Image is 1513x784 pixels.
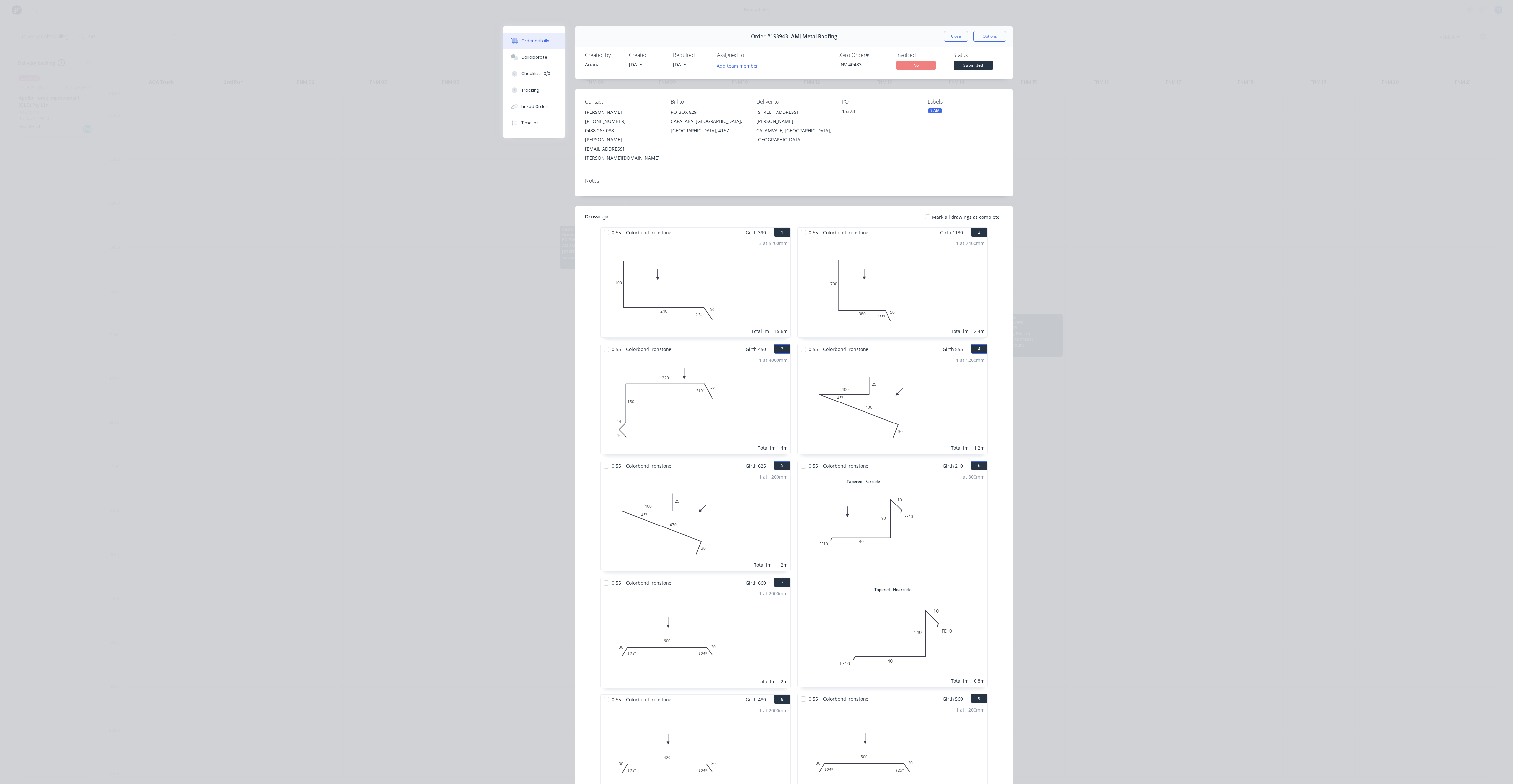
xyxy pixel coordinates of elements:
[974,444,985,451] div: 1.2m
[585,99,660,105] div: Contact
[751,328,769,335] div: Total lm
[601,354,790,454] div: 0161415022050115º1 at 4000mmTotal lm4m
[954,61,993,71] button: Submitted
[746,695,766,704] span: Girth 480
[671,108,746,117] div: PO BOX 829
[624,228,674,237] span: Colorbond Ironstone
[928,108,942,113] div: 7 AM
[503,49,565,66] button: Collaborate
[756,108,832,144] div: [STREET_ADDRESS][PERSON_NAME]CALAMVALE, [GEOGRAPHIC_DATA], [GEOGRAPHIC_DATA],
[759,473,788,480] div: 1 at 1200mm
[928,99,1003,105] div: Labels
[951,444,969,451] div: Total lm
[585,213,608,221] div: Drawings
[842,99,917,105] div: PO
[717,52,783,58] div: Assigned to
[774,578,790,587] button: 7
[624,695,674,704] span: Colorbond Ironstone
[971,694,987,703] button: 9
[609,578,624,588] span: 0.55
[521,104,550,110] div: Linked Orders
[521,38,549,44] div: Order details
[973,31,1006,42] button: Options
[673,61,688,68] span: [DATE]
[774,461,790,470] button: 5
[781,444,788,451] div: 4m
[956,357,985,363] div: 1 at 1200mm
[585,61,621,68] div: Ariana
[951,677,969,684] div: Total lm
[521,71,550,77] div: Checklists 0/0
[746,461,766,471] span: Girth 625
[798,237,987,337] div: 070038050115º1 at 2400mmTotal lm2.4m
[758,678,776,685] div: Total lm
[943,694,963,704] span: Girth 560
[671,117,746,135] div: CAPALABA, [GEOGRAPHIC_DATA], [GEOGRAPHIC_DATA], 4157
[821,344,871,354] span: Colorbond Ironstone
[954,61,993,69] span: Submitted
[609,695,624,704] span: 0.55
[842,108,917,117] div: 15323
[932,214,999,220] span: Mark all drawings as complete
[585,52,621,58] div: Created by
[798,354,987,454] div: 0251004003045º1 at 1200mmTotal lm1.2m
[503,33,565,49] button: Order details
[671,108,746,135] div: PO BOX 829CAPALABA, [GEOGRAPHIC_DATA], [GEOGRAPHIC_DATA], 4157
[746,578,766,588] span: Girth 660
[756,108,832,126] div: [STREET_ADDRESS][PERSON_NAME]
[624,344,674,354] span: Colorbond Ironstone
[629,52,665,58] div: Created
[585,126,660,135] div: 0488 265 088
[629,61,644,68] span: [DATE]
[609,228,624,237] span: 0.55
[777,561,788,568] div: 1.2m
[717,61,762,70] button: Add team member
[806,694,821,704] span: 0.55
[585,108,660,117] div: [PERSON_NAME]
[585,117,660,126] div: [PHONE_NUMBER]
[806,228,821,237] span: 0.55
[759,240,788,247] div: 3 at 5200mm
[671,99,746,105] div: Bill to
[974,677,985,684] div: 0.8m
[951,328,969,335] div: Total lm
[791,33,837,40] span: AMJ Metal Roofing
[959,473,985,480] div: 1 at 800mm
[971,461,987,470] button: 6
[821,461,871,471] span: Colorbond Ironstone
[774,328,788,335] div: 15.6m
[798,471,987,687] div: Tapered - Far side0FE104090FE1010Tapered - Near side0FE1040140FE10101 at 800mmTotal lm0.8m
[821,694,871,704] span: Colorbond Ironstone
[601,237,790,337] div: 010024050115º3 at 5200mmTotal lm15.6m
[601,471,790,571] div: 0251004703045º1 at 1200mmTotal lm1.2m
[624,578,674,588] span: Colorbond Ironstone
[503,115,565,131] button: Timeline
[521,120,539,126] div: Timeline
[759,357,788,363] div: 1 at 4000mm
[943,461,963,471] span: Girth 210
[956,240,985,247] div: 1 at 2400mm
[759,590,788,597] div: 1 at 2000mm
[503,66,565,82] button: Checklists 0/0
[896,52,946,58] div: Invoiced
[756,126,832,144] div: CALAMVALE, [GEOGRAPHIC_DATA], [GEOGRAPHIC_DATA],
[943,344,963,354] span: Girth 555
[944,31,968,42] button: Close
[971,344,987,354] button: 4
[940,228,963,237] span: Girth 1130
[585,178,1003,184] div: Notes
[754,561,772,568] div: Total lm
[806,461,821,471] span: 0.55
[601,588,790,688] div: 03060030125º125º1 at 2000mmTotal lm2m
[713,61,762,70] button: Add team member
[774,344,790,354] button: 3
[896,61,936,69] span: No
[503,98,565,115] button: Linked Orders
[781,678,788,685] div: 2m
[746,228,766,237] span: Girth 390
[954,52,1003,58] div: Status
[956,706,985,713] div: 1 at 1200mm
[585,108,660,163] div: [PERSON_NAME][PHONE_NUMBER]0488 265 088[PERSON_NAME][EMAIL_ADDRESS][PERSON_NAME][DOMAIN_NAME]
[774,228,790,237] button: 1
[971,228,987,237] button: 2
